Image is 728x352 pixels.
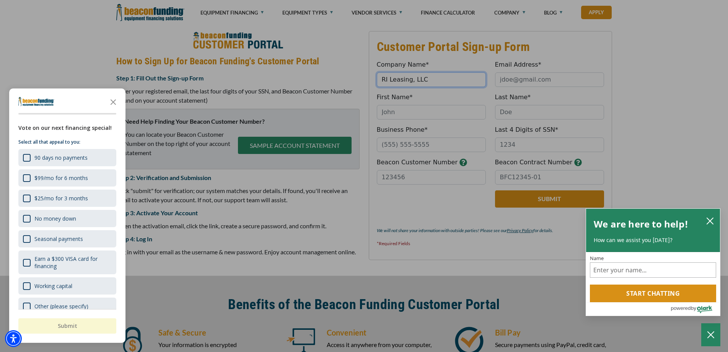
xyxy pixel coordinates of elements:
div: Other (please specify) [18,298,116,315]
div: 90 days no payments [18,149,116,166]
button: close chatbox [704,215,716,226]
div: Accessibility Menu [5,330,22,347]
div: Survey [9,88,125,343]
div: Seasonal payments [18,230,116,247]
div: Working capital [34,282,72,290]
div: $25/mo for 3 months [34,195,88,202]
p: How can we assist you [DATE]? [594,236,712,244]
button: Close Chatbox [701,323,720,346]
input: Name [590,262,716,278]
div: No money down [34,215,76,222]
div: Earn a $300 VISA card for financing [34,255,112,270]
div: No money down [18,210,116,227]
label: Name [590,256,716,261]
p: Select all that appeal to you: [18,138,116,146]
button: Submit [18,318,116,334]
div: $99/mo for 6 months [18,169,116,187]
div: Vote on our next financing special! [18,124,116,132]
a: Powered by Olark [671,303,720,316]
h2: We are here to help! [594,216,688,232]
button: Start chatting [590,285,716,302]
div: 90 days no payments [34,154,88,161]
div: Other (please specify) [34,303,88,310]
button: Close the survey [106,94,121,109]
div: Seasonal payments [34,235,83,242]
span: by [691,303,696,313]
div: Working capital [18,277,116,295]
span: powered [671,303,691,313]
div: Earn a $300 VISA card for financing [18,250,116,274]
div: $99/mo for 6 months [34,174,88,182]
img: Company logo [18,97,54,106]
div: olark chatbox [586,208,720,316]
div: $25/mo for 3 months [18,190,116,207]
